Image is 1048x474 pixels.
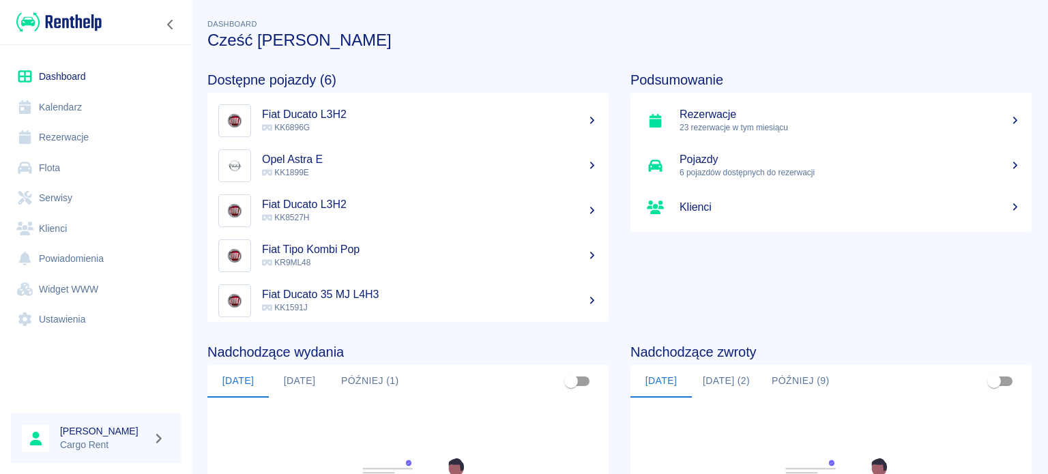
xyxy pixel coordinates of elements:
a: ImageOpel Astra E KK1899E [207,143,609,188]
img: Image [222,288,248,314]
img: Image [222,243,248,269]
h5: Fiat Ducato L3H2 [262,198,598,211]
h4: Nadchodzące zwroty [630,344,1032,360]
button: [DATE] [207,365,269,398]
p: Cargo Rent [60,438,147,452]
a: Renthelp logo [11,11,102,33]
h3: Cześć [PERSON_NAME] [207,31,1032,50]
img: Image [222,153,248,179]
h5: Pojazdy [680,153,1021,166]
a: ImageFiat Ducato L3H2 KK6896G [207,98,609,143]
h4: Nadchodzące wydania [207,344,609,360]
a: Serwisy [11,183,181,213]
a: Rezerwacje23 rezerwacje w tym miesiącu [630,98,1032,143]
span: Pokaż przypisane tylko do mnie [981,368,1007,394]
h5: Opel Astra E [262,153,598,166]
a: ImageFiat Ducato L3H2 KK8527H [207,188,609,233]
button: [DATE] [269,365,330,398]
h4: Dostępne pojazdy (6) [207,72,609,88]
p: 6 pojazdów dostępnych do rezerwacji [680,166,1021,179]
a: Powiadomienia [11,243,181,274]
h5: Rezerwacje [680,108,1021,121]
span: KK6896G [262,123,310,132]
span: KK1899E [262,168,309,177]
a: Rezerwacje [11,122,181,153]
h6: [PERSON_NAME] [60,424,147,438]
a: Klienci [630,188,1032,226]
a: Widget WWW [11,274,181,305]
h5: Klienci [680,201,1021,214]
a: ImageFiat Ducato 35 MJ L4H3 KK1591J [207,278,609,323]
button: [DATE] [630,365,692,398]
span: KK1591J [262,303,308,312]
a: ImageFiat Tipo Kombi Pop KR9ML48 [207,233,609,278]
button: [DATE] (2) [692,365,761,398]
a: Dashboard [11,61,181,92]
img: Image [222,198,248,224]
a: Flota [11,153,181,183]
button: Zwiń nawigację [160,16,181,33]
a: Klienci [11,213,181,244]
img: Image [222,108,248,134]
a: Pojazdy6 pojazdów dostępnych do rezerwacji [630,143,1032,188]
h4: Podsumowanie [630,72,1032,88]
span: Dashboard [207,20,257,28]
p: 23 rezerwacje w tym miesiącu [680,121,1021,134]
h5: Fiat Ducato L3H2 [262,108,598,121]
span: Pokaż przypisane tylko do mnie [558,368,584,394]
a: Ustawienia [11,304,181,335]
img: Renthelp logo [16,11,102,33]
h5: Fiat Ducato 35 MJ L4H3 [262,288,598,301]
span: KR9ML48 [262,258,310,267]
h5: Fiat Tipo Kombi Pop [262,243,598,256]
span: KK8527H [262,213,309,222]
a: Kalendarz [11,92,181,123]
button: Później (1) [330,365,410,398]
button: Później (9) [761,365,841,398]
